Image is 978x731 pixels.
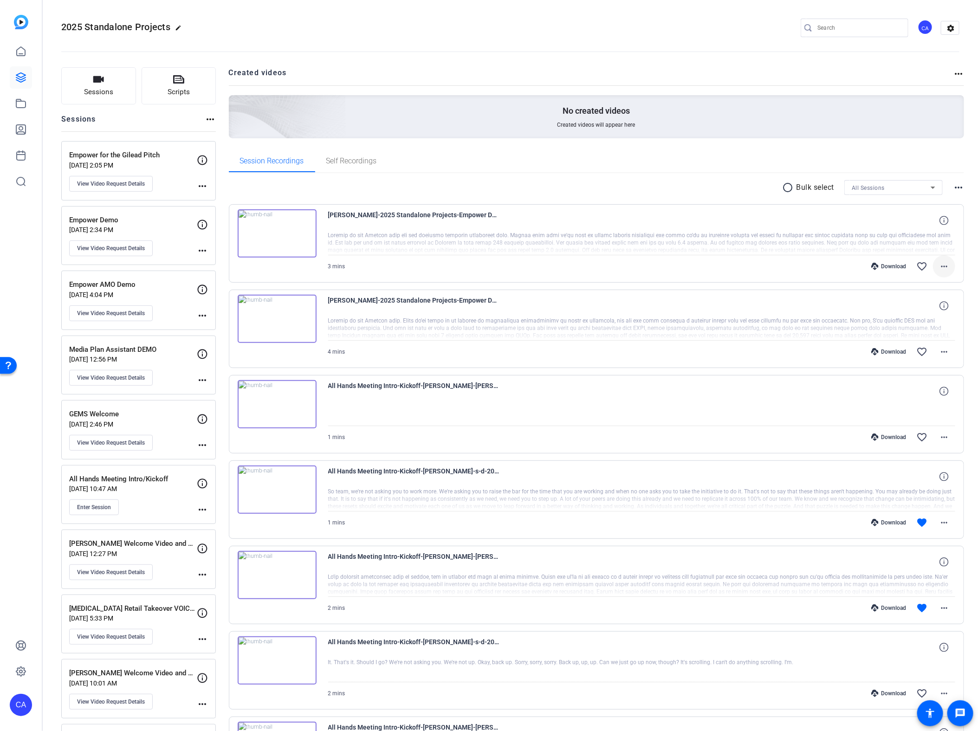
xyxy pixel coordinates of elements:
p: No created videos [563,105,630,116]
mat-icon: message [955,708,966,719]
button: View Video Request Details [69,435,153,451]
button: View Video Request Details [69,694,153,710]
span: View Video Request Details [77,374,145,382]
span: Enter Session [77,504,111,511]
mat-icon: more_horiz [953,68,964,79]
span: 1 mins [328,519,345,526]
p: [DATE] 10:47 AM [69,485,197,492]
span: [PERSON_NAME]-2025 Standalone Projects-Empower Demo-1758232839735-screen [328,209,500,232]
p: [DATE] 12:27 PM [69,550,197,557]
span: 2025 Standalone Projects [61,21,170,32]
mat-icon: more_horiz [197,181,208,192]
mat-icon: settings [941,21,960,35]
span: Scripts [168,87,190,97]
img: thumb-nail [238,466,317,514]
p: Empower AMO Demo [69,279,197,290]
button: Enter Session [69,499,119,515]
mat-icon: favorite [916,602,927,614]
img: thumb-nail [238,636,317,685]
div: Download [867,263,911,270]
mat-icon: more_horiz [939,517,950,528]
mat-icon: more_horiz [953,182,964,193]
span: View Video Request Details [77,310,145,317]
button: View Video Request Details [69,176,153,192]
span: All Sessions [852,185,885,191]
button: View Video Request Details [69,240,153,256]
img: blue-gradient.svg [14,15,28,29]
div: Download [867,348,911,356]
span: 3 mins [328,263,345,270]
h2: Created videos [229,67,953,85]
mat-icon: more_horiz [197,504,208,515]
img: thumb-nail [238,295,317,343]
mat-icon: more_horiz [939,346,950,357]
mat-icon: more_horiz [939,432,950,443]
span: All Hands Meeting Intro-Kickoff-[PERSON_NAME]-[PERSON_NAME]-2025-09-12-13-44-50-632-1 [328,380,500,402]
mat-icon: more_horiz [197,245,208,256]
p: All Hands Meeting Intro/Kickoff [69,474,197,485]
p: [DATE] 10:01 AM [69,679,197,687]
mat-icon: more_horiz [197,375,208,386]
p: Empower Demo [69,215,197,226]
p: [PERSON_NAME] Welcome Video and Career's Day [69,538,197,549]
span: View Video Request Details [77,245,145,252]
mat-icon: accessibility [925,708,936,719]
button: View Video Request Details [69,629,153,645]
div: Download [867,433,911,441]
img: Creted videos background [125,3,346,205]
span: View Video Request Details [77,633,145,640]
mat-icon: favorite_border [916,346,927,357]
button: Scripts [142,67,216,104]
mat-icon: more_horiz [939,261,950,272]
span: 2 mins [328,605,345,611]
span: 2 mins [328,690,345,697]
button: Sessions [61,67,136,104]
mat-icon: radio_button_unchecked [783,182,797,193]
mat-icon: more_horiz [939,602,950,614]
img: thumb-nail [238,209,317,258]
p: Media Plan Assistant DEMO [69,344,197,355]
span: View Video Request Details [77,698,145,705]
img: thumb-nail [238,551,317,599]
div: Download [867,604,911,612]
div: CA [10,694,32,716]
span: Sessions [84,87,113,97]
p: [DATE] 2:34 PM [69,226,197,233]
mat-icon: edit [175,25,186,36]
p: [PERSON_NAME] Welcome Video and Career's Day Video [69,668,197,679]
mat-icon: more_horiz [197,440,208,451]
mat-icon: more_horiz [205,114,216,125]
span: Created videos will appear here [557,121,635,129]
mat-icon: favorite_border [916,432,927,443]
span: View Video Request Details [77,439,145,446]
ngx-avatar: Carson Allwes [918,19,934,36]
mat-icon: more_horiz [939,688,950,699]
span: View Video Request Details [77,569,145,576]
span: All Hands Meeting Intro-Kickoff-[PERSON_NAME]-s-d-2025-09-12-13-44-50-632-0 [328,466,500,488]
img: thumb-nail [238,380,317,428]
mat-icon: favorite [916,517,927,528]
p: [DATE] 4:04 PM [69,291,197,298]
p: [DATE] 5:33 PM [69,615,197,622]
p: Empower for the Gilead Pitch [69,150,197,161]
mat-icon: more_horiz [197,699,208,710]
p: [DATE] 12:56 PM [69,356,197,363]
span: All Hands Meeting Intro-Kickoff-[PERSON_NAME]-[PERSON_NAME]-2025-09-12-13-42-07-998-1 [328,551,500,573]
h2: Sessions [61,114,96,131]
mat-icon: more_horiz [197,310,208,321]
div: Download [867,519,911,526]
p: [DATE] 2:46 PM [69,420,197,428]
span: 1 mins [328,434,345,440]
div: CA [918,19,933,35]
mat-icon: favorite_border [916,688,927,699]
mat-icon: favorite_border [916,261,927,272]
mat-icon: more_horiz [197,569,208,580]
p: Bulk select [797,182,835,193]
input: Search [817,22,901,33]
span: All Hands Meeting Intro-Kickoff-[PERSON_NAME]-s-d-2025-09-12-13-42-07-998-0 [328,636,500,659]
button: View Video Request Details [69,564,153,580]
span: View Video Request Details [77,180,145,188]
span: Session Recordings [240,157,304,165]
span: [PERSON_NAME]-2025 Standalone Projects-Empower Demo-1758229404571-screen [328,295,500,317]
button: View Video Request Details [69,305,153,321]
